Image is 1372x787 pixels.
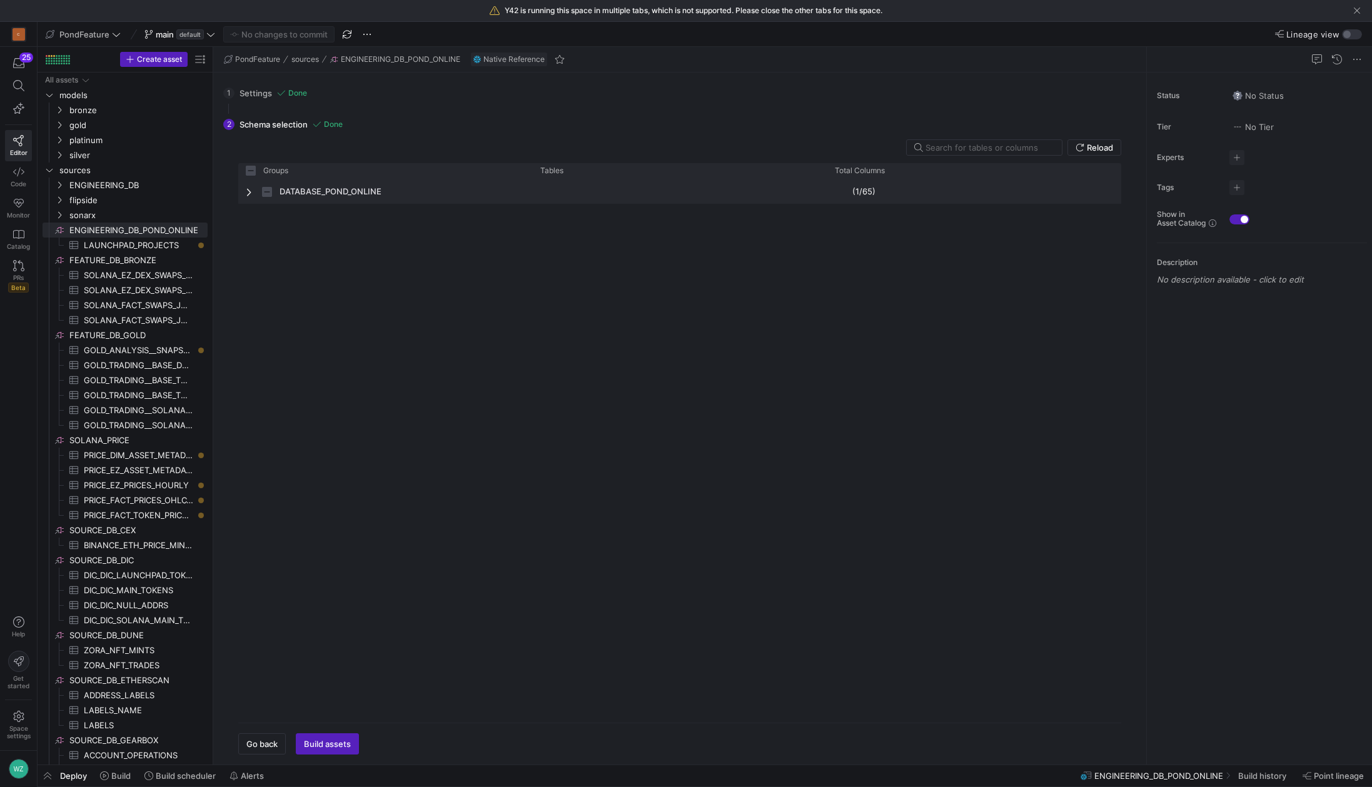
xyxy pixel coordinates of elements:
div: Press SPACE to select this row. [43,343,208,358]
span: DIC_DIC_LAUNCHPAD_TOKENS​​​​​​​​​ [84,568,193,583]
span: ENGINEERING_DB_POND_ONLINE​​​​​​​​ [69,223,206,238]
a: SOURCE_DB_GEARBOX​​​​​​​​ [43,733,208,748]
div: Press SPACE to select this row. [43,238,208,253]
span: ENGINEERING_DB_POND_ONLINE [1094,771,1223,781]
span: No Tier [1233,122,1274,132]
button: PondFeature [221,52,283,67]
span: Build assets [304,739,351,749]
span: Go back [246,739,278,749]
div: All assets [45,76,78,84]
span: Groups [263,166,288,175]
span: Reload [1087,143,1113,153]
div: Press SPACE to select this row. [43,523,208,538]
span: ACCOUNT_OPERATIONS​​​​​​​​​ [84,748,193,763]
a: GOLD_TRADING__SOLANA_TOKEN_PRICE_FEATURES​​​​​​​​​ [43,403,208,418]
span: No Status [1233,91,1284,101]
div: Press SPACE to select this row. [238,179,1121,204]
span: Build scheduler [156,771,216,781]
span: DIC_DIC_SOLANA_MAIN_TOKENS​​​​​​​​​ [84,613,193,628]
a: SOURCE_DB_CEX​​​​​​​​ [43,523,208,538]
a: SOLANA_FACT_SWAPS_JUPITER_SUMMARY_LATEST_30H​​​​​​​​​ [43,313,208,328]
span: Point lineage [1314,771,1364,781]
span: PRs [13,274,24,281]
a: PRICE_FACT_TOKEN_PRICES_HOURLY​​​​​​​​​ [43,508,208,523]
a: Code [5,161,32,193]
div: Press SPACE to select this row. [43,388,208,403]
span: SOURCE_DB_DUNE​​​​​​​​ [69,628,206,643]
span: SOLANA_EZ_DEX_SWAPS_LATEST_30H​​​​​​​​​ [84,283,193,298]
span: ENGINEERING_DB [69,178,206,193]
div: Press SPACE to select this row. [43,193,208,208]
span: Tables [540,166,563,175]
span: GOLD_TRADING__BASE_TOKEN_TRANSFERS_FEATURES​​​​​​​​​ [84,388,193,403]
span: PondFeature [235,55,280,64]
span: SOURCE_DB_ETHERSCAN​​​​​​​​ [69,673,206,688]
div: Press SPACE to select this row. [43,208,208,223]
div: 25 [19,53,33,63]
span: ZORA_NFT_MINTS​​​​​​​​​ [84,643,193,658]
a: PRICE_FACT_PRICES_OHLC_HOURLY​​​​​​​​​ [43,493,208,508]
div: Press SPACE to select this row. [43,298,208,313]
button: Point lineage [1297,765,1369,786]
a: GOLD_TRADING__BASE_DEX_SWAPS_FEATURES​​​​​​​​​ [43,358,208,373]
div: Press SPACE to select this row. [43,358,208,373]
button: Help [5,611,32,643]
a: DIC_DIC_NULL_ADDRS​​​​​​​​​ [43,598,208,613]
div: Press SPACE to select this row. [43,403,208,418]
a: ENGINEERING_DB_POND_ONLINE​​​​​​​​ [43,223,208,238]
span: Editor [10,149,28,156]
span: PondFeature [59,29,109,39]
span: Create asset [137,55,182,64]
div: C [13,28,25,41]
a: SOLANA_FACT_SWAPS_JUPITER_SUMMARY_LATEST_10D​​​​​​​​​ [43,298,208,313]
div: Press SPACE to select this row. [43,73,208,88]
button: Getstarted [5,646,32,694]
a: PRICE_EZ_PRICES_HOURLY​​​​​​​​​ [43,478,208,493]
span: SOURCE_DB_GEARBOX​​​​​​​​ [69,733,206,748]
a: SOURCE_DB_DUNE​​​​​​​​ [43,628,208,643]
span: silver [69,148,206,163]
a: PRICE_EZ_ASSET_METADATA​​​​​​​​​ [43,463,208,478]
span: DIC_DIC_NULL_ADDRS​​​​​​​​​ [84,598,193,613]
button: No tierNo Tier [1229,119,1277,135]
img: No status [1233,91,1243,101]
span: default [176,29,204,39]
span: Lineage view [1286,29,1339,39]
a: GOLD_TRADING__SOLANA_TOKEN_TRANSFERS_FEATURES​​​​​​​​​ [43,418,208,433]
img: undefined [473,56,481,63]
div: Press SPACE to select this row. [43,508,208,523]
div: Press SPACE to select this row. [43,553,208,568]
button: Build history [1233,765,1294,786]
div: Press SPACE to select this row. [43,178,208,193]
span: models [59,88,206,103]
div: Press SPACE to select this row. [43,418,208,433]
div: Press SPACE to select this row. [43,613,208,628]
button: Go back [238,733,286,754]
div: Press SPACE to select this row. [43,463,208,478]
span: LAUNCHPAD_PROJECTS​​​​​​​​​ [84,238,193,253]
span: Tags [1157,183,1219,192]
button: ENGINEERING_DB_POND_ONLINE [326,52,463,67]
div: Press SPACE to select this row. [43,253,208,268]
a: SOURCE_DB_ETHERSCAN​​​​​​​​ [43,673,208,688]
a: DIC_DIC_LAUNCHPAD_TOKENS​​​​​​​​​ [43,568,208,583]
span: DATABASE_POND_ONLINE [280,179,381,204]
span: Help [11,630,26,638]
span: GOLD_TRADING__SOLANA_TOKEN_PRICE_FEATURES​​​​​​​​​ [84,403,193,418]
span: LABELS​​​​​​​​​ [84,718,193,733]
p: Description [1157,258,1367,267]
span: ZORA_NFT_TRADES​​​​​​​​​ [84,658,193,673]
button: 25 [5,52,32,74]
div: Press SPACE to select this row. [43,688,208,703]
a: LABELS_NAME​​​​​​​​​ [43,703,208,718]
button: sources [288,52,322,67]
button: WZ [5,756,32,782]
span: platinum [69,133,206,148]
span: PRICE_FACT_PRICES_OHLC_HOURLY​​​​​​​​​ [84,493,193,508]
span: SOLANA_FACT_SWAPS_JUPITER_SUMMARY_LATEST_30H​​​​​​​​​ [84,313,193,328]
div: Press SPACE to select this row. [43,88,208,103]
div: Press SPACE to select this row. [43,478,208,493]
img: No tier [1233,122,1243,132]
span: SOLANA_EZ_DEX_SWAPS_LATEST_10D​​​​​​​​​ [84,268,193,283]
span: Get started [8,674,29,689]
